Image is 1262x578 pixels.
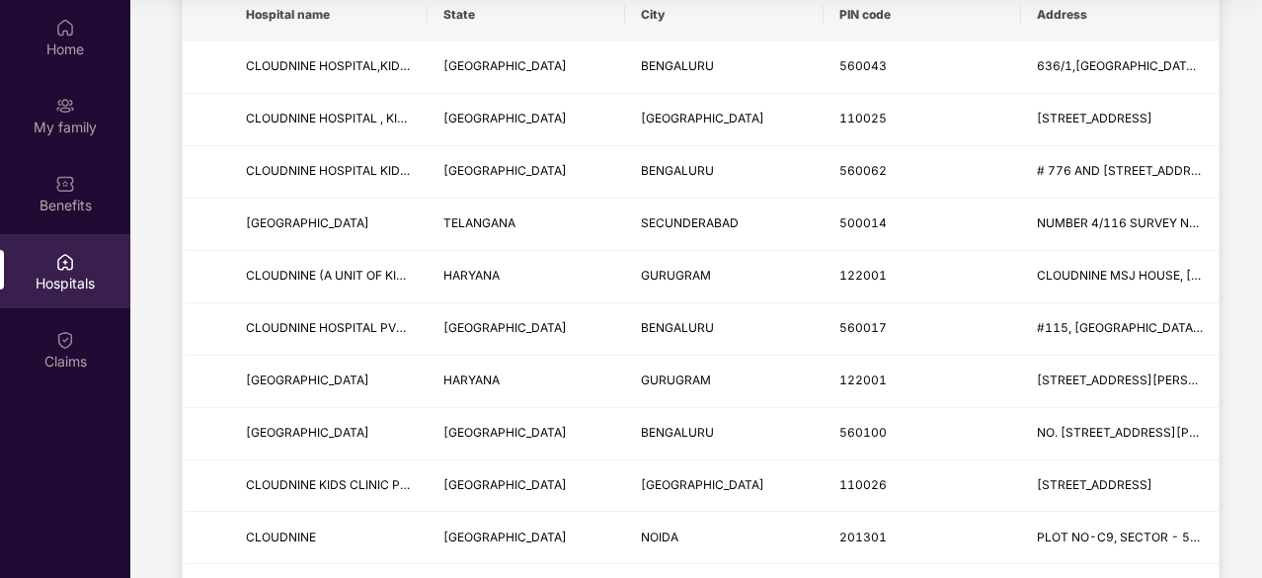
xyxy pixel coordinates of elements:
[1037,111,1152,125] span: [STREET_ADDRESS]
[443,477,567,492] span: [GEOGRAPHIC_DATA]
[230,356,428,408] td: CLOUDNINE HOSPITAL GURGAON
[641,58,714,73] span: BENGALURU
[641,215,739,230] span: SECUNDERABAD
[839,58,887,73] span: 560043
[246,58,450,73] span: CLOUDNINE HOSPITAL,KIDS CLINIC
[1021,303,1219,356] td: #115, KODIHALLI, OLD AIRPORT ROAD
[641,111,764,125] span: [GEOGRAPHIC_DATA]
[839,163,887,178] span: 560062
[246,268,547,283] span: CLOUDNINE (A UNIT OF KIDS CLINIC INDIA PVT LTD)
[839,530,887,544] span: 201301
[641,477,764,492] span: [GEOGRAPHIC_DATA]
[428,41,625,94] td: KARNATAKA
[625,146,823,199] td: BENGALURU
[1021,408,1219,460] td: NO. 3, NEELADRI RD, SURVEY NO 152/1, 152/4, OPP. PUMA SHOWROOM, NEELADRI NAGAR, ELECTRONICS CITY ...
[230,408,428,460] td: CLOUDNINE HOSPITAL
[443,215,515,230] span: TELANGANA
[839,320,887,335] span: 560017
[443,58,567,73] span: [GEOGRAPHIC_DATA]
[641,425,714,440] span: BENGALURU
[839,268,887,283] span: 122001
[1021,251,1219,303] td: CLOUDNINE MSJ HOUSE, PLOT #A-2, MAYFIELD GARDENS, SECTOR-47, OPPOSITE HILTON HOTEL
[443,530,567,544] span: [GEOGRAPHIC_DATA]
[428,460,625,513] td: DELHI
[1037,477,1152,492] span: [STREET_ADDRESS]
[1021,199,1219,251] td: NUMBER 4/116 SURVEY NUMBER 160/P DHOOLAPALLY KOMPALLY JUNCTION KOMPALLY MEDCHAL MALKAJGIRI
[1037,7,1203,23] span: Address
[246,215,369,230] span: [GEOGRAPHIC_DATA]
[230,146,428,199] td: CLOUDNINE HOSPITAL KIDS CLINIC
[55,18,75,38] img: svg+xml;base64,PHN2ZyBpZD0iSG9tZSIgeG1sbnM9Imh0dHA6Ly93d3cudzMub3JnLzIwMDAvc3ZnIiB3aWR0aD0iMjAiIG...
[1021,356,1219,408] td: 94/4 GURUNANAK TOWER INDUSTRIAL AREA MG ROAD, OLD DLF SECTOR 14 , GURGAON , HARYANA - 122001
[1021,512,1219,564] td: PLOT NO-C9, SECTOR - 51 , NOIDA , U.P - 201301
[428,303,625,356] td: KARNATAKA
[625,460,823,513] td: DELHI
[428,356,625,408] td: HARYANA
[55,174,75,194] img: svg+xml;base64,PHN2ZyBpZD0iQmVuZWZpdHMiIHhtbG5zPSJodHRwOi8vd3d3LnczLm9yZy8yMDAwL3N2ZyIgd2lkdGg9Ij...
[246,111,516,125] span: CLOUDNINE HOSPITAL , KIDS CLINIC INDIA LTD
[55,252,75,272] img: svg+xml;base64,PHN2ZyBpZD0iSG9zcGl0YWxzIiB4bWxucz0iaHR0cDovL3d3dy53My5vcmcvMjAwMC9zdmciIHdpZHRoPS...
[1021,146,1219,199] td: # 776 AND 767, NARAYANA NAGAR, 1ST BLOCK, DODDAKALLASANDRA VILLAGE, KANAKAPURA ROAD, BENGALURU - ...
[641,530,678,544] span: NOIDA
[246,530,316,544] span: CLOUDNINE
[1021,460,1219,513] td: 80/1, NORTHWEST AVENUE ROAD, NEAR PAL MOHAN APARTMENTS, NEXT TO CLUB ROAD, APTS, PUNJABI BAGH, NE...
[443,163,567,178] span: [GEOGRAPHIC_DATA]
[55,330,75,350] img: svg+xml;base64,PHN2ZyBpZD0iQ2xhaW0iIHhtbG5zPSJodHRwOi8vd3d3LnczLm9yZy8yMDAwL3N2ZyIgd2lkdGg9IjIwIi...
[625,303,823,356] td: BENGALURU
[443,111,567,125] span: [GEOGRAPHIC_DATA]
[1021,94,1219,146] td: NO 251 & 252, GOLF COURSE ROAD, SECTOR-55 GURUGRAM
[443,372,500,387] span: HARYANA
[443,268,500,283] span: HARYANA
[641,320,714,335] span: BENGALURU
[246,320,430,335] span: CLOUDNINE HOSPITAL PVT LTD
[625,94,823,146] td: SOUTH EAST
[230,460,428,513] td: CLOUDNINE KIDS CLINIC PVT. LTD
[428,146,625,199] td: KARNATAKA
[1037,163,1219,178] span: # 776 AND [STREET_ADDRESS]
[839,477,887,492] span: 110026
[443,425,567,440] span: [GEOGRAPHIC_DATA]
[246,477,444,492] span: CLOUDNINE KIDS CLINIC PVT. LTD
[625,356,823,408] td: GURUGRAM
[641,268,711,283] span: GURUGRAM
[625,408,823,460] td: BENGALURU
[230,199,428,251] td: CLOUDNINE HOSPITAL
[246,372,369,387] span: [GEOGRAPHIC_DATA]
[625,512,823,564] td: NOIDA
[428,94,625,146] td: DELHI
[839,372,887,387] span: 122001
[55,96,75,116] img: svg+xml;base64,PHN2ZyB3aWR0aD0iMjAiIGhlaWdodD0iMjAiIHZpZXdCb3g9IjAgMCAyMCAyMCIgZmlsbD0ibm9uZSIgeG...
[428,199,625,251] td: TELANGANA
[625,41,823,94] td: BENGALURU
[839,425,887,440] span: 560100
[839,215,887,230] span: 500014
[230,512,428,564] td: CLOUDNINE
[641,163,714,178] span: BENGALURU
[625,251,823,303] td: GURUGRAM
[428,408,625,460] td: KARNATAKA
[428,512,625,564] td: UTTAR PRADESH
[641,372,711,387] span: GURUGRAM
[230,251,428,303] td: CLOUDNINE (A UNIT OF KIDS CLINIC INDIA PVT LTD)
[428,251,625,303] td: HARYANA
[625,199,823,251] td: SECUNDERABAD
[230,41,428,94] td: CLOUDNINE HOSPITAL,KIDS CLINIC
[230,94,428,146] td: CLOUDNINE HOSPITAL , KIDS CLINIC INDIA LTD
[443,320,567,335] span: [GEOGRAPHIC_DATA]
[246,425,369,440] span: [GEOGRAPHIC_DATA]
[230,303,428,356] td: CLOUDNINE HOSPITAL PVT LTD
[246,163,450,178] span: CLOUDNINE HOSPITAL KIDS CLINIC
[1037,372,1250,387] span: [STREET_ADDRESS][PERSON_NAME]
[246,7,412,23] span: Hospital name
[839,111,887,125] span: 110025
[1021,41,1219,94] td: 636/1,HORAMAVU VILLAGE, K R PURAM HOBLI,BENGALURU SOUTH TALUK. BENGALURU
